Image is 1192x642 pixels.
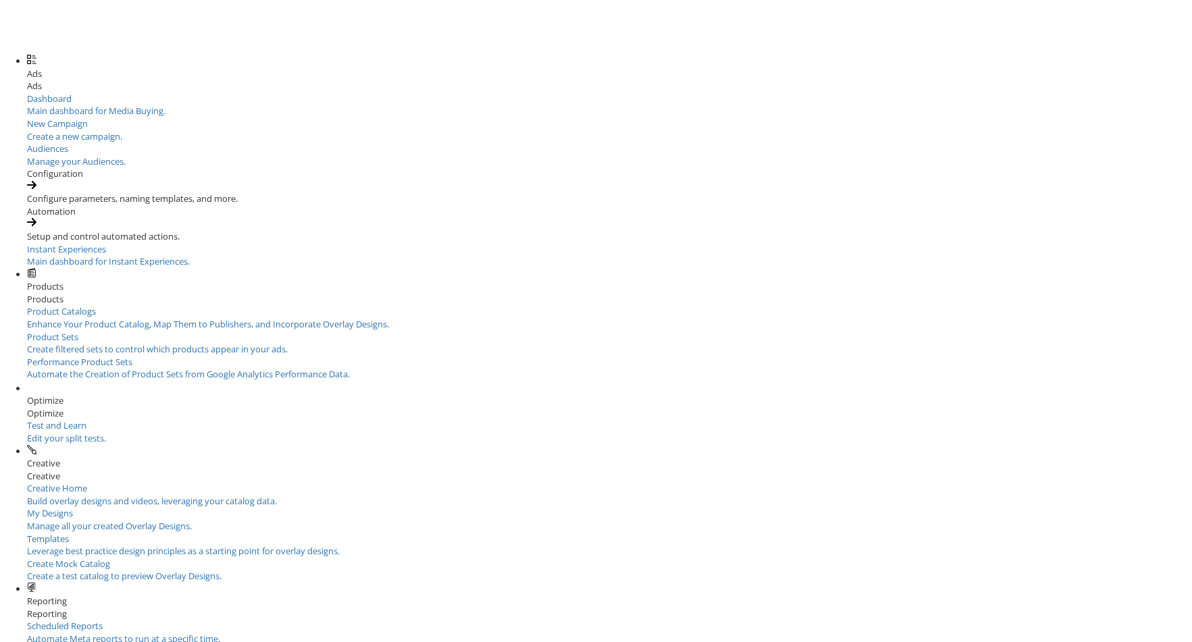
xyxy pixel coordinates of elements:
[27,470,1192,483] div: Creative
[27,368,1192,381] div: Automate the Creation of Product Sets from Google Analytics Performance Data.
[27,570,1192,583] div: Create a test catalog to preview Overlay Designs.
[27,205,1192,218] div: Automation
[27,356,1192,369] div: Performance Product Sets
[27,482,1192,507] a: Creative HomeBuild overlay designs and videos, leveraging your catalog data.
[27,255,1192,268] div: Main dashboard for Instant Experiences.
[27,533,1192,545] div: Templates
[27,305,1192,318] div: Product Catalogs
[27,595,67,607] span: Reporting
[27,343,1192,356] div: Create filtered sets to control which products appear in your ads.
[27,356,1192,381] a: Performance Product SetsAutomate the Creation of Product Sets from Google Analytics Performance D...
[27,68,42,80] span: Ads
[27,432,196,445] div: Edit your split tests.
[27,457,60,469] span: Creative
[27,155,1192,168] div: Manage your Audiences.
[27,92,1192,105] div: Dashboard
[27,419,196,432] div: Test and Learn
[27,558,1192,583] a: Create Mock CatalogCreate a test catalog to preview Overlay Designs.
[27,142,1192,167] a: AudiencesManage your Audiences.
[27,331,1192,344] div: Product Sets
[27,520,1192,533] div: Manage all your created Overlay Designs.
[27,305,1192,330] a: Product CatalogsEnhance Your Product Catalog, Map Them to Publishers, and Incorporate Overlay Des...
[27,394,63,406] span: Optimize
[27,280,63,292] span: Products
[27,545,1192,558] div: Leverage best practice design principles as a starting point for overlay designs.
[27,620,1192,633] div: Scheduled Reports
[27,105,1192,117] div: Main dashboard for Media Buying.
[27,130,1192,143] div: Create a new campaign.
[27,419,196,444] a: Test and LearnEdit your split tests.
[27,507,1192,532] a: My DesignsManage all your created Overlay Designs.
[27,558,1192,570] div: Create Mock Catalog
[27,80,1192,92] div: Ads
[27,482,1192,495] div: Creative Home
[27,243,1192,268] a: Instant ExperiencesMain dashboard for Instant Experiences.
[27,331,1192,356] a: Product SetsCreate filtered sets to control which products appear in your ads.
[27,167,1192,180] div: Configuration
[27,117,1192,130] div: New Campaign
[27,407,1192,420] div: Optimize
[27,243,1192,256] div: Instant Experiences
[27,92,1192,117] a: DashboardMain dashboard for Media Buying.
[27,608,1192,620] div: Reporting
[27,142,1192,155] div: Audiences
[27,507,1192,520] div: My Designs
[27,533,1192,558] a: TemplatesLeverage best practice design principles as a starting point for overlay designs.
[27,495,1192,508] div: Build overlay designs and videos, leveraging your catalog data.
[27,318,1192,331] div: Enhance Your Product Catalog, Map Them to Publishers, and Incorporate Overlay Designs.
[27,293,1192,306] div: Products
[27,230,1192,243] div: Setup and control automated actions.
[27,192,1192,205] div: Configure parameters, naming templates, and more.
[27,117,1192,142] a: New CampaignCreate a new campaign.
